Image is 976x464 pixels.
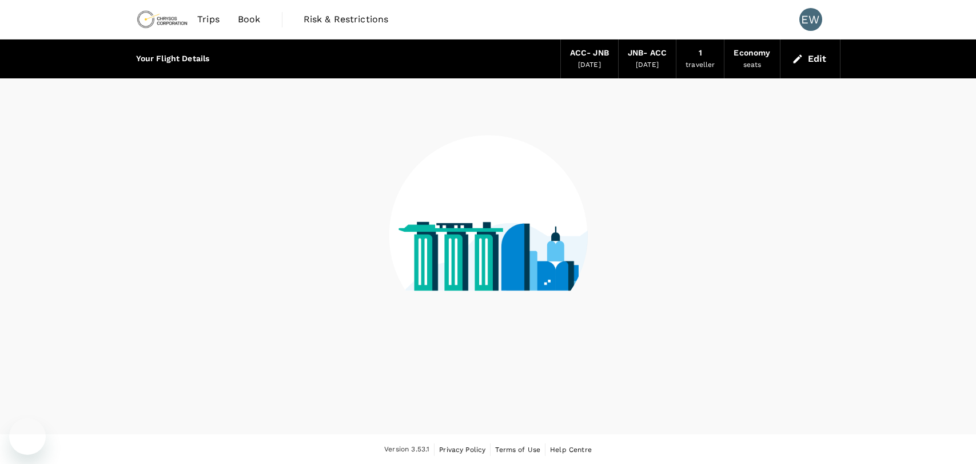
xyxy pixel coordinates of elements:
[628,47,667,60] div: JNB - ACC
[699,47,702,60] div: 1
[799,8,822,31] div: EW
[734,47,770,60] div: Economy
[578,60,601,71] div: [DATE]
[686,60,715,71] div: traveller
[439,443,485,456] a: Privacy Policy
[743,60,762,71] div: seats
[550,446,592,454] span: Help Centre
[9,418,46,455] iframe: Botón para iniciar la ventana de mensajería
[304,13,389,26] span: Risk & Restrictions
[570,47,609,60] div: ACC - JNB
[238,13,261,26] span: Book
[495,443,540,456] a: Terms of Use
[197,13,220,26] span: Trips
[384,444,429,455] span: Version 3.53.1
[790,50,831,68] button: Edit
[495,446,540,454] span: Terms of Use
[550,443,592,456] a: Help Centre
[428,326,527,336] g: finding your flights
[439,446,485,454] span: Privacy Policy
[136,53,210,65] div: Your Flight Details
[636,60,659,71] div: [DATE]
[136,7,189,32] img: Chrysos Corporation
